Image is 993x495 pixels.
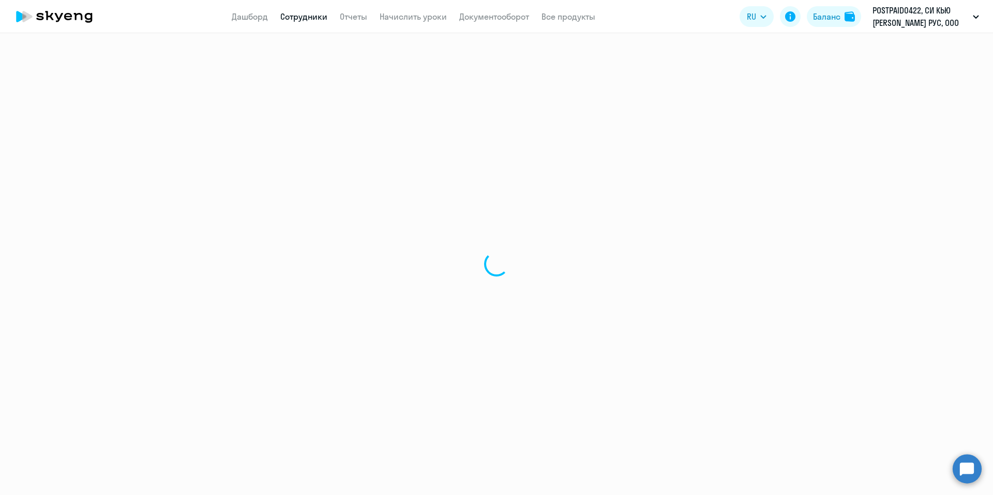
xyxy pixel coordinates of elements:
[867,4,984,29] button: POSTPAID0422, СИ КЬЮ [PERSON_NAME] РУС, ООО
[541,11,595,22] a: Все продукты
[807,6,861,27] button: Балансbalance
[340,11,367,22] a: Отчеты
[872,4,969,29] p: POSTPAID0422, СИ КЬЮ [PERSON_NAME] РУС, ООО
[747,10,756,23] span: RU
[813,10,840,23] div: Баланс
[232,11,268,22] a: Дашборд
[845,11,855,22] img: balance
[380,11,447,22] a: Начислить уроки
[740,6,774,27] button: RU
[280,11,327,22] a: Сотрудники
[459,11,529,22] a: Документооборот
